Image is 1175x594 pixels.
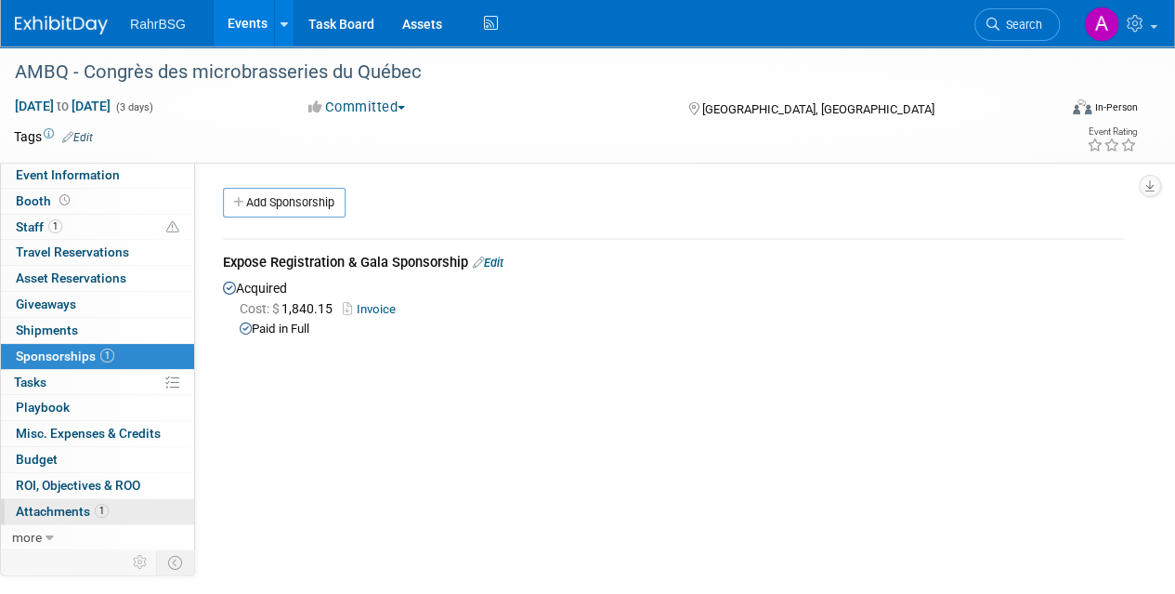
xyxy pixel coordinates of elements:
a: Search [974,8,1060,41]
a: Misc. Expenses & Credits [1,421,194,446]
span: Booth [16,193,73,208]
img: Format-Inperson.png [1073,99,1091,114]
span: Staff [16,219,62,234]
span: Event Information [16,167,120,182]
td: Tags [14,127,93,146]
span: [GEOGRAPHIC_DATA], [GEOGRAPHIC_DATA] [701,102,933,116]
a: Playbook [1,395,194,420]
a: Add Sponsorship [223,188,346,218]
span: Attachments [16,504,109,519]
span: Giveaways [16,297,76,311]
div: Event Rating [1087,127,1137,137]
span: Shipments [16,323,78,337]
span: 1 [100,349,114,363]
a: Travel Reservations [1,240,194,265]
a: Shipments [1,318,194,343]
a: Booth [1,189,194,214]
span: Potential Scheduling Conflict -- at least one attendee is tagged in another overlapping event. [166,219,179,236]
span: 1 [48,219,62,233]
a: Giveaways [1,292,194,317]
span: Asset Reservations [16,271,126,285]
span: (3 days) [114,101,153,113]
span: 1,840.15 [240,301,340,316]
span: Misc. Expenses & Credits [16,426,161,441]
a: Sponsorships1 [1,344,194,369]
span: more [12,530,42,545]
span: 1 [95,504,109,518]
a: Edit [473,256,503,270]
span: Budget [16,452,58,467]
a: Tasks [1,370,194,395]
div: Paid in Full [240,321,1124,338]
span: Travel Reservations [16,244,129,259]
a: Attachments1 [1,499,194,524]
a: Invoice [343,302,403,316]
a: Edit [62,131,93,144]
span: to [54,99,72,113]
img: Anna-Lisa Brewer [1084,7,1119,42]
span: Cost: $ [240,301,281,316]
span: ROI, Objectives & ROO [16,478,140,493]
span: [DATE] [DATE] [14,98,111,114]
span: RahrBSG [130,17,186,32]
td: Personalize Event Tab Strip [124,550,157,574]
button: Committed [302,98,412,117]
div: Event Format [973,97,1138,125]
img: ExhibitDay [15,16,108,34]
a: Event Information [1,163,194,188]
span: Sponsorships [16,349,114,363]
a: more [1,525,194,550]
td: Toggle Event Tabs [157,550,195,574]
div: In-Person [1094,100,1138,114]
span: Playbook [16,400,70,415]
a: Budget [1,447,194,472]
span: Tasks [14,375,46,389]
a: Staff1 [1,215,194,240]
a: Asset Reservations [1,266,194,291]
a: ROI, Objectives & ROO [1,473,194,498]
span: Booth not reserved yet [56,193,73,207]
div: Expose Registration & Gala Sponsorship [223,253,1124,276]
div: Acquired [223,276,1124,338]
div: AMBQ - Congrès des microbrasseries du Québec [8,56,1042,89]
span: Search [999,18,1042,32]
